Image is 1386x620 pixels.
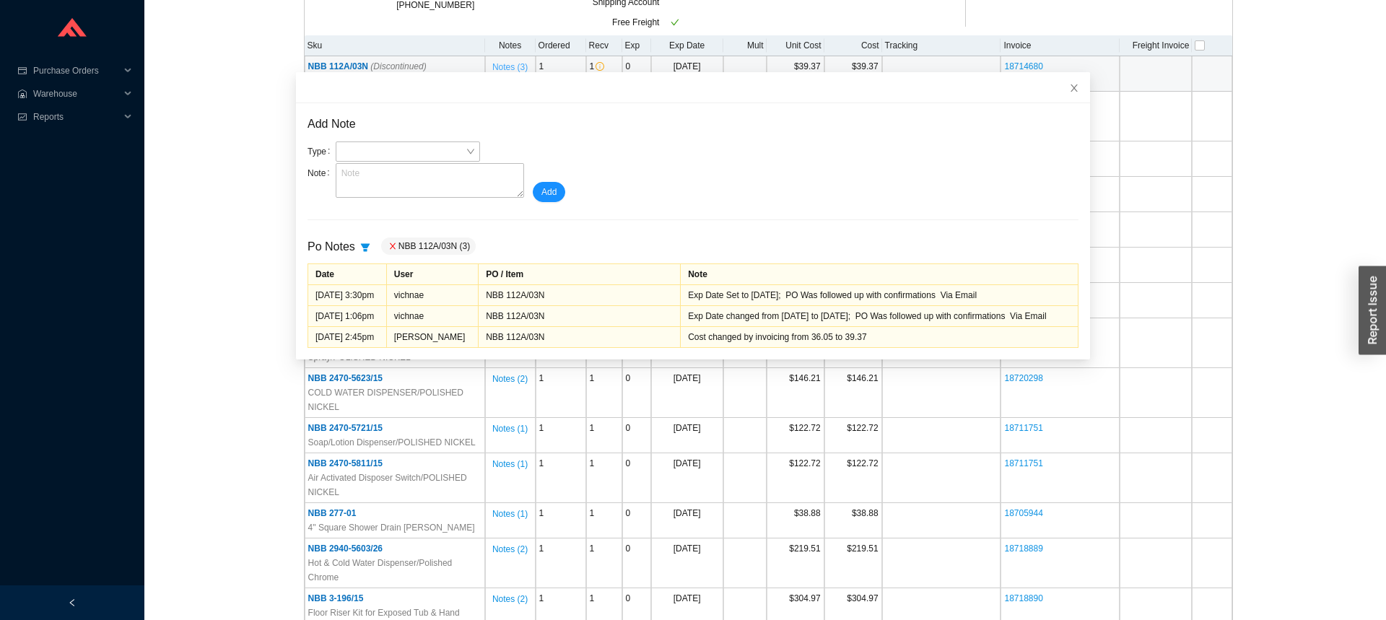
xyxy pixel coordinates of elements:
[308,305,387,326] td: [DATE] 1:06pm
[590,373,595,383] span: 1
[651,35,723,56] th: Exp Date
[492,456,528,466] button: Notes (1)
[688,288,1071,302] div: Exp Date Set to [DATE]; PO Was followed up with confirmations Via Email
[308,284,387,305] td: [DATE] 3:30pm
[308,38,482,53] div: Sku
[688,330,1071,344] div: Cost changed by invoicing from 36.05 to 39.37
[767,538,824,588] td: $219.51
[370,61,426,71] i: (Discontinued)
[1004,458,1042,468] a: 18711751
[596,63,604,73] span: info-circle
[33,105,120,128] span: Reports
[492,592,528,606] span: Notes ( 2 )
[1058,72,1090,104] button: Close
[492,60,528,74] span: Notes ( 3 )
[622,56,651,92] td: 0
[536,538,586,588] td: 1
[622,368,651,418] td: 0
[492,542,528,556] span: Notes ( 2 )
[308,556,481,585] span: Hot & Cold Water Dispenser/Polished Chrome
[824,35,882,56] th: Cost
[590,593,595,603] span: 1
[651,453,723,503] td: [DATE]
[1004,543,1042,554] a: 18718889
[17,66,27,75] span: credit-card
[492,506,528,516] button: Notes (1)
[651,418,723,453] td: [DATE]
[824,503,882,538] td: $38.88
[308,163,336,183] label: Note
[308,141,336,162] label: Type
[492,507,528,521] span: Notes ( 1 )
[479,284,681,305] td: NBB 112A/03N
[824,56,882,92] td: $39.37
[387,240,398,252] button: close
[386,326,478,347] td: [PERSON_NAME]
[492,421,528,431] button: Notes (1)
[492,422,528,436] span: Notes ( 1 )
[381,237,476,255] div: NBB 112A/03N (3)
[1004,61,1042,71] a: 18714680
[1001,35,1120,56] th: Invoice
[767,56,824,92] td: $39.37
[767,418,824,453] td: $122.72
[386,305,478,326] td: vichnae
[824,538,882,588] td: $219.51
[68,598,77,607] span: left
[590,458,595,468] span: 1
[767,35,824,56] th: Unit Cost
[308,373,383,383] span: NBB 2470-5623/15
[308,237,375,258] div: Po Notes
[590,508,595,518] span: 1
[536,35,586,56] th: Ordered
[767,368,824,418] td: $146.21
[1004,593,1042,603] a: 18718890
[308,508,357,518] span: NBB 277-01
[492,541,528,551] button: Notes (2)
[33,82,120,105] span: Warehouse
[308,593,364,603] span: NBB 3-196/15
[492,59,528,69] button: Notes (3)
[536,503,586,538] td: 1
[479,326,681,347] td: NBB 112A/03N
[651,538,723,588] td: [DATE]
[671,18,679,27] span: check
[355,237,375,258] button: filter
[1004,423,1042,433] a: 18711751
[824,368,882,418] td: $146.21
[622,418,651,453] td: 0
[386,284,478,305] td: vichnae
[590,543,595,554] span: 1
[308,326,387,347] td: [DATE] 2:45pm
[824,418,882,453] td: $122.72
[479,305,681,326] td: NBB 112A/03N
[308,543,383,554] span: NBB 2940-5603/26
[308,458,383,468] span: NBB 2470-5811/15
[536,368,586,418] td: 1
[1069,83,1079,93] span: close
[612,17,659,27] span: Free Freight
[688,309,1071,323] div: Exp Date changed from [DATE] to [DATE]; PO Was followed up with confirmations Via Email
[536,418,586,453] td: 1
[541,185,557,199] span: Add
[622,453,651,503] td: 0
[651,368,723,418] td: [DATE]
[681,263,1078,284] td: Note
[492,372,528,386] span: Notes ( 2 )
[388,242,398,250] span: close
[386,263,478,284] td: User
[479,263,681,284] td: PO / Item
[622,35,651,56] th: Exp
[492,371,528,381] button: Notes (2)
[536,56,586,92] td: 1
[308,385,481,414] span: COLD WATER DISPENSER/POLISHED NICKEL
[308,263,387,284] td: Date
[308,423,383,433] span: NBB 2470-5721/15
[824,453,882,503] td: $122.72
[492,591,528,601] button: Notes (2)
[1004,508,1042,518] a: 18705944
[17,113,27,121] span: fund
[586,35,622,56] th: Recv
[308,520,475,535] span: 4" Square Shower Drain [PERSON_NAME]
[308,115,1078,134] div: Add Note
